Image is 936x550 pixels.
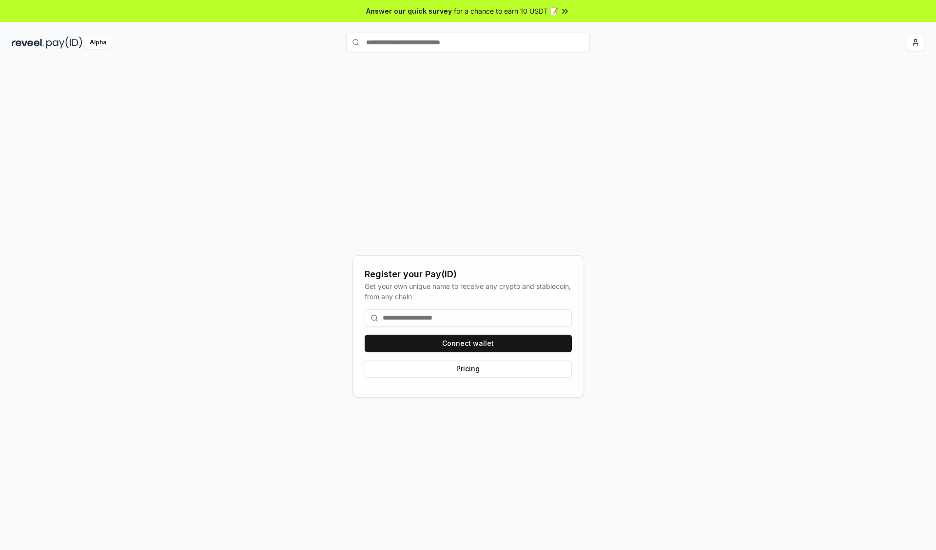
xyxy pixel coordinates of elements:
button: Pricing [365,360,572,378]
img: pay_id [46,37,82,49]
div: Alpha [84,37,112,49]
div: Register your Pay(ID) [365,267,572,281]
button: Connect wallet [365,335,572,352]
span: Answer our quick survey [366,6,452,16]
img: reveel_dark [12,37,44,49]
div: Get your own unique name to receive any crypto and stablecoin, from any chain [365,281,572,302]
span: for a chance to earn 10 USDT 📝 [454,6,558,16]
